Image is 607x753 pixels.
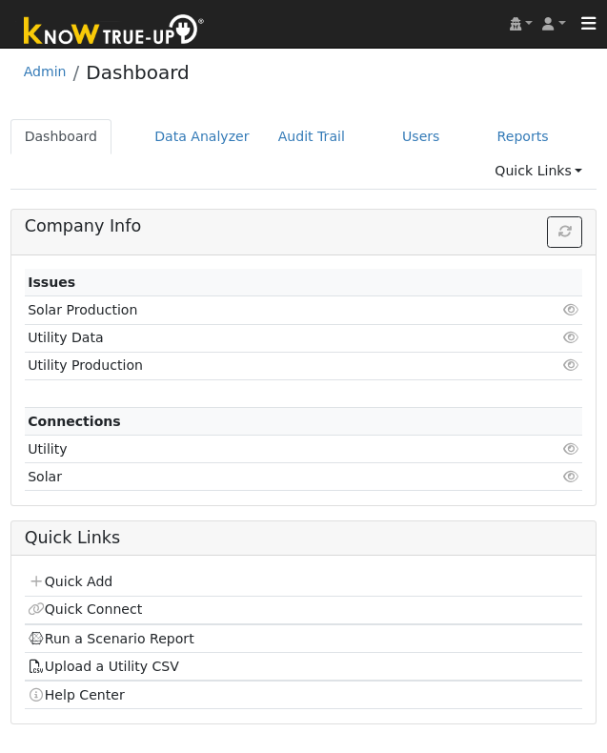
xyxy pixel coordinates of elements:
a: Run a Scenario Report [28,631,194,646]
a: Reports [483,119,563,154]
td: Utility Production [25,352,493,379]
i: Click to view [562,470,579,483]
td: Utility Data [25,324,493,352]
a: Help Center [28,687,125,702]
button: Toggle navigation [571,10,607,37]
strong: Connections [28,414,121,429]
a: Admin [24,64,67,79]
a: Users [388,119,455,154]
i: Click to view [562,358,579,372]
td: Solar [25,463,493,491]
a: Audit Trail [264,119,359,154]
a: Quick Add [28,574,112,589]
h5: Company Info [25,216,583,236]
i: Click to view [562,303,579,316]
i: Click to view [562,331,579,344]
a: Data Analyzer [140,119,264,154]
a: Quick Connect [28,601,142,617]
a: Quick Links [480,153,597,189]
a: Dashboard [10,119,112,154]
h5: Quick Links [25,528,583,548]
a: Upload a Utility CSV [28,659,179,674]
strong: Issues [28,275,75,290]
td: Solar Production [25,296,493,324]
i: Click to view [562,442,579,456]
a: Dashboard [86,61,190,84]
img: Know True-Up [14,10,214,53]
td: Utility [25,436,493,463]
